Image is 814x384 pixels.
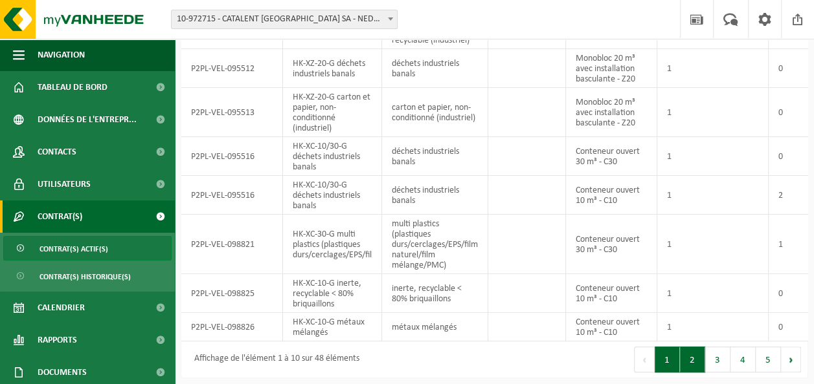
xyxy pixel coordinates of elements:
[382,313,488,341] td: métaux mélangés
[657,176,769,215] td: 1
[171,10,398,29] span: 10-972715 - CATALENT BELGIUM SA - NEDER-OVER-HEEMBEEK
[566,49,657,88] td: Monobloc 20 m³ avec installation basculante - Z20
[181,49,283,88] td: P2PL-VEL-095512
[283,49,382,88] td: HK-XZ-20-G déchets industriels banals
[657,215,769,274] td: 1
[566,137,657,176] td: Conteneur ouvert 30 m³ - C30
[566,88,657,137] td: Monobloc 20 m³ avec installation basculante - Z20
[382,215,488,274] td: multi plastics (plastiques durs/cerclages/EPS/film naturel/film mélange/PMC)
[382,88,488,137] td: carton et papier, non-conditionné (industriel)
[283,215,382,274] td: HK-XC-30-G multi plastics (plastiques durs/cerclages/EPS/fil
[657,313,769,341] td: 1
[566,176,657,215] td: Conteneur ouvert 10 m³ - C10
[181,215,283,274] td: P2PL-VEL-098821
[181,176,283,215] td: P2PL-VEL-095516
[705,347,730,372] button: 3
[38,292,85,324] span: Calendrier
[382,137,488,176] td: déchets industriels banals
[283,88,382,137] td: HK-XZ-20-G carton et papier, non-conditionné (industriel)
[657,274,769,313] td: 1
[781,347,801,372] button: Next
[181,313,283,341] td: P2PL-VEL-098826
[188,348,359,371] div: Affichage de l'élément 1 à 10 sur 48 éléments
[40,237,108,261] span: Contrat(s) actif(s)
[382,274,488,313] td: inerte, recyclable < 80% briquaillons
[38,168,91,200] span: Utilisateurs
[38,200,82,233] span: Contrat(s)
[283,137,382,176] td: HK-XC-10/30-G déchets industriels banals
[382,49,488,88] td: déchets industriels banals
[181,88,283,137] td: P2PL-VEL-095513
[283,176,382,215] td: HK-XC-10/30-G déchets industriels banals
[634,347,655,372] button: Previous
[181,274,283,313] td: P2PL-VEL-098825
[657,88,769,137] td: 1
[172,10,397,28] span: 10-972715 - CATALENT BELGIUM SA - NEDER-OVER-HEEMBEEK
[283,274,382,313] td: HK-XC-10-G inerte, recyclable < 80% briquaillons
[756,347,781,372] button: 5
[655,347,680,372] button: 1
[566,313,657,341] td: Conteneur ouvert 10 m³ - C10
[38,103,137,136] span: Données de l'entrepr...
[40,264,131,289] span: Contrat(s) historique(s)
[38,39,85,71] span: Navigation
[38,71,107,103] span: Tableau de bord
[730,347,756,372] button: 4
[680,347,705,372] button: 2
[657,137,769,176] td: 1
[566,215,657,274] td: Conteneur ouvert 30 m³ - C30
[382,176,488,215] td: déchets industriels banals
[566,274,657,313] td: Conteneur ouvert 10 m³ - C10
[181,137,283,176] td: P2PL-VEL-095516
[3,264,172,288] a: Contrat(s) historique(s)
[3,236,172,261] a: Contrat(s) actif(s)
[38,136,76,168] span: Contacts
[38,324,77,356] span: Rapports
[657,49,769,88] td: 1
[283,313,382,341] td: HK-XC-10-G métaux mélangés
